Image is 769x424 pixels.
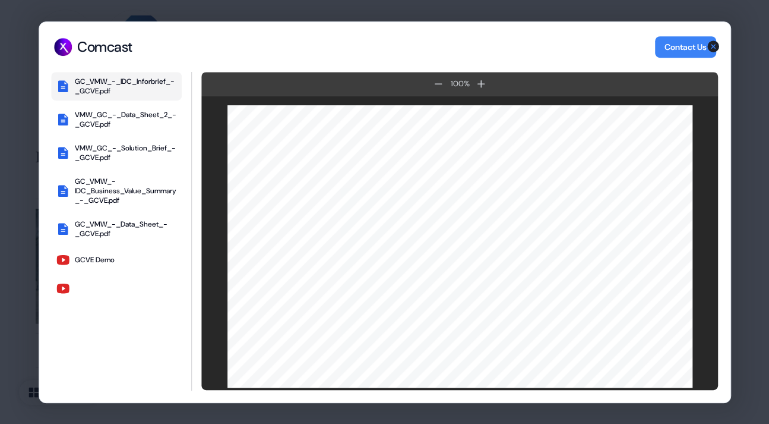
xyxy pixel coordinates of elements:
[75,143,177,162] div: VMW_GC_-_Solution_Brief_-_GCVE.pdf
[51,72,182,100] button: GC_VMW_-_IDC_Inforbrief_-_GCVE.pdf
[75,219,177,238] div: GC_VMW_-_Data_Sheet_-_GCVE.pdf
[75,110,177,129] div: VMW_GC_-_Data_Sheet_2_-_GCVE.pdf
[51,215,182,243] button: GC_VMW_-_Data_Sheet_-_GCVE.pdf
[75,177,177,205] div: GC_VMW_-IDC_Business_Value_Summary_-_GCVE.pdf
[77,38,132,56] div: Comcast
[51,105,182,134] button: VMW_GC_-_Data_Sheet_2_-_GCVE.pdf
[448,78,471,90] div: 100 %
[75,77,177,96] div: GC_VMW_-_IDC_Inforbrief_-_GCVE.pdf
[51,248,182,272] button: GCVE Demo
[51,139,182,167] button: VMW_GC_-_Solution_Brief_-_GCVE.pdf
[75,255,115,265] div: GCVE Demo
[654,36,716,58] button: Contact Us
[51,172,182,210] button: GC_VMW_-IDC_Business_Value_Summary_-_GCVE.pdf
